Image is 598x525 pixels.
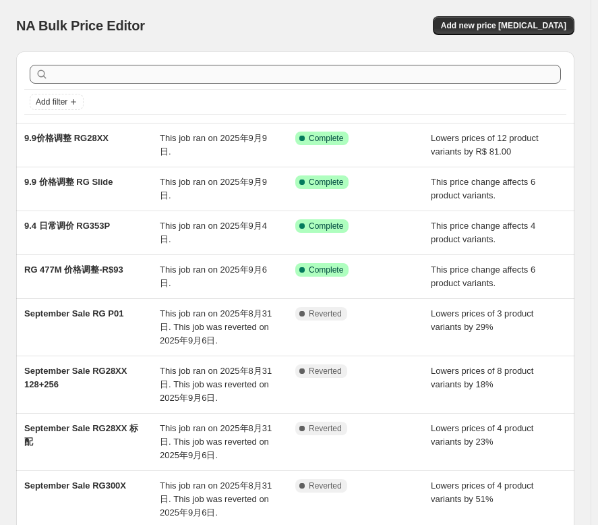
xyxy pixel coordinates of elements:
span: This job ran on 2025年9月9日. [160,177,267,200]
span: September Sale RG P01 [24,308,123,319]
span: This job ran on 2025年8月31日. This job was reverted on 2025年9月6日. [160,423,272,460]
span: This job ran on 2025年9月4日. [160,221,267,244]
span: Add filter [36,96,67,107]
button: Add new price [MEDICAL_DATA] [433,16,574,35]
span: Add new price [MEDICAL_DATA] [441,20,566,31]
span: This job ran on 2025年9月6日. [160,265,267,288]
span: NA Bulk Price Editor [16,18,145,33]
span: 9.9 价格调整 RG Slide [24,177,113,187]
span: Reverted [309,366,342,377]
span: Reverted [309,480,342,491]
span: Complete [309,133,343,144]
span: Reverted [309,423,342,434]
span: Complete [309,177,343,188]
span: Lowers prices of 3 product variants by 29% [431,308,533,332]
span: Complete [309,265,343,275]
span: Lowers prices of 4 product variants by 51% [431,480,533,504]
span: This job ran on 2025年8月31日. This job was reverted on 2025年9月6日. [160,308,272,346]
span: Complete [309,221,343,231]
span: Lowers prices of 12 product variants by R$ 81.00 [431,133,539,157]
span: 9.4 日常调价 RG353P [24,221,110,231]
span: This job ran on 2025年9月9日. [160,133,267,157]
span: RG 477M 价格调整-R$93 [24,265,123,275]
span: This price change affects 6 product variants. [431,265,535,288]
span: This job ran on 2025年8月31日. This job was reverted on 2025年9月6日. [160,480,272,518]
span: September Sale RG28XX 128+256 [24,366,127,389]
span: 9.9价格调整 RG28XX [24,133,109,143]
span: September Sale RG28XX 标配 [24,423,138,447]
span: This price change affects 6 product variants. [431,177,535,200]
span: This price change affects 4 product variants. [431,221,535,244]
button: Add filter [30,94,84,110]
span: September Sale RG300X [24,480,126,491]
span: Lowers prices of 4 product variants by 23% [431,423,533,447]
span: Lowers prices of 8 product variants by 18% [431,366,533,389]
span: Reverted [309,308,342,319]
span: This job ran on 2025年8月31日. This job was reverted on 2025年9月6日. [160,366,272,403]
